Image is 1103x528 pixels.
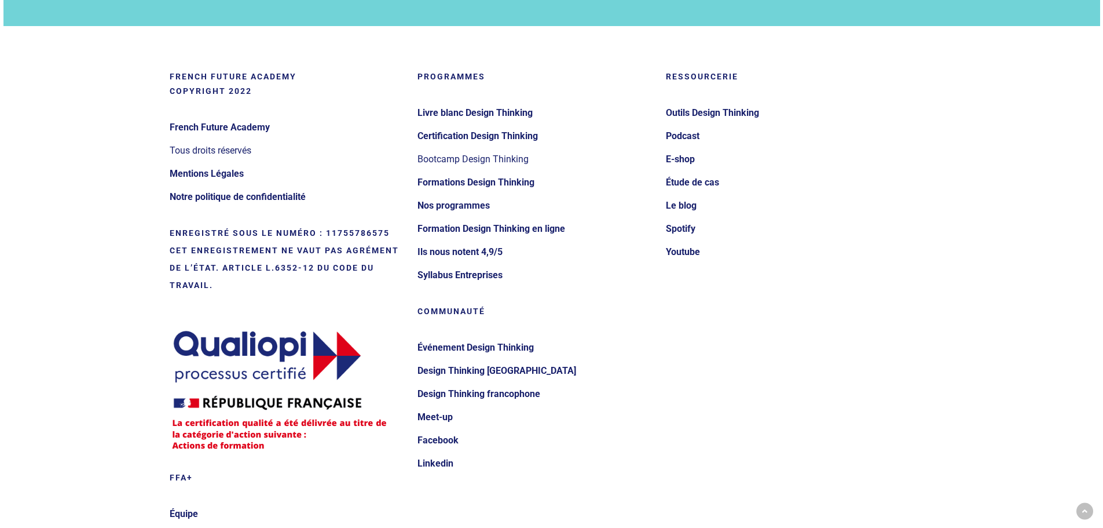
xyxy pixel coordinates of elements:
a: Spotify [666,220,899,238]
a: Certification Design Thinking [417,127,651,145]
a: Mentions Légales [170,165,403,183]
a: Formation Design Thinking en ligne [417,220,651,238]
h5: Programmes [417,70,651,84]
a: Meet-up [417,408,651,427]
li: Tous droits réservés [170,139,403,162]
a: Design Thinking [GEOGRAPHIC_DATA] [417,362,651,380]
a: Youtube [666,243,899,261]
h5: Communauté [417,304,651,319]
h5: French Future Academy Copyright 2022 [170,70,403,99]
a: Design Thinking francophone [417,385,651,403]
a: Équipe [170,505,403,523]
a: Notre politique de confidentialité [170,188,403,206]
a: Formations Design Thinking [417,173,651,192]
a: Événement Design Thinking [417,338,651,357]
a: Nos programmes [417,196,651,215]
a: Ils nous notent 4,9/5 [417,243,651,261]
h5: Organisme de formation n° 11755786575 [170,226,403,310]
a: Facebook [417,431,651,450]
a: Podcast [666,127,899,145]
a: French Future Academy [170,118,403,137]
a: Le blog [666,196,899,215]
a: Outils Design Thinking [666,104,899,122]
a: Étude de cas [666,173,899,192]
a: Syllabus Entreprises [417,266,651,285]
a: Linkedin [417,454,651,473]
a: E-shop [666,150,899,169]
a: Livre blanc Design Thinking [417,104,651,122]
li: Bootcamp Design Thinking [417,148,651,171]
h5: Ressourcerie [666,70,899,84]
h5: FFA+ [170,471,403,485]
